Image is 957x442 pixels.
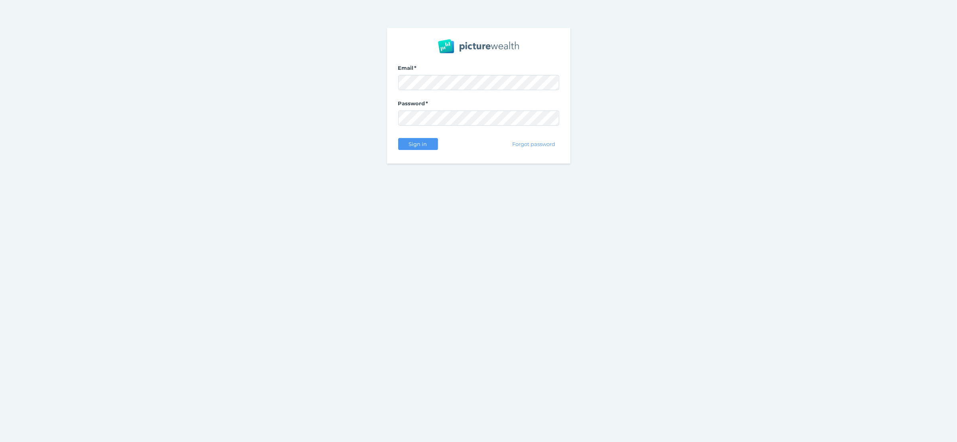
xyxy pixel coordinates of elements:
[405,141,430,147] span: Sign in
[509,141,558,147] span: Forgot password
[508,138,559,150] button: Forgot password
[438,39,519,53] img: PW
[398,138,438,150] button: Sign in
[398,100,559,110] label: Password
[398,65,559,75] label: Email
